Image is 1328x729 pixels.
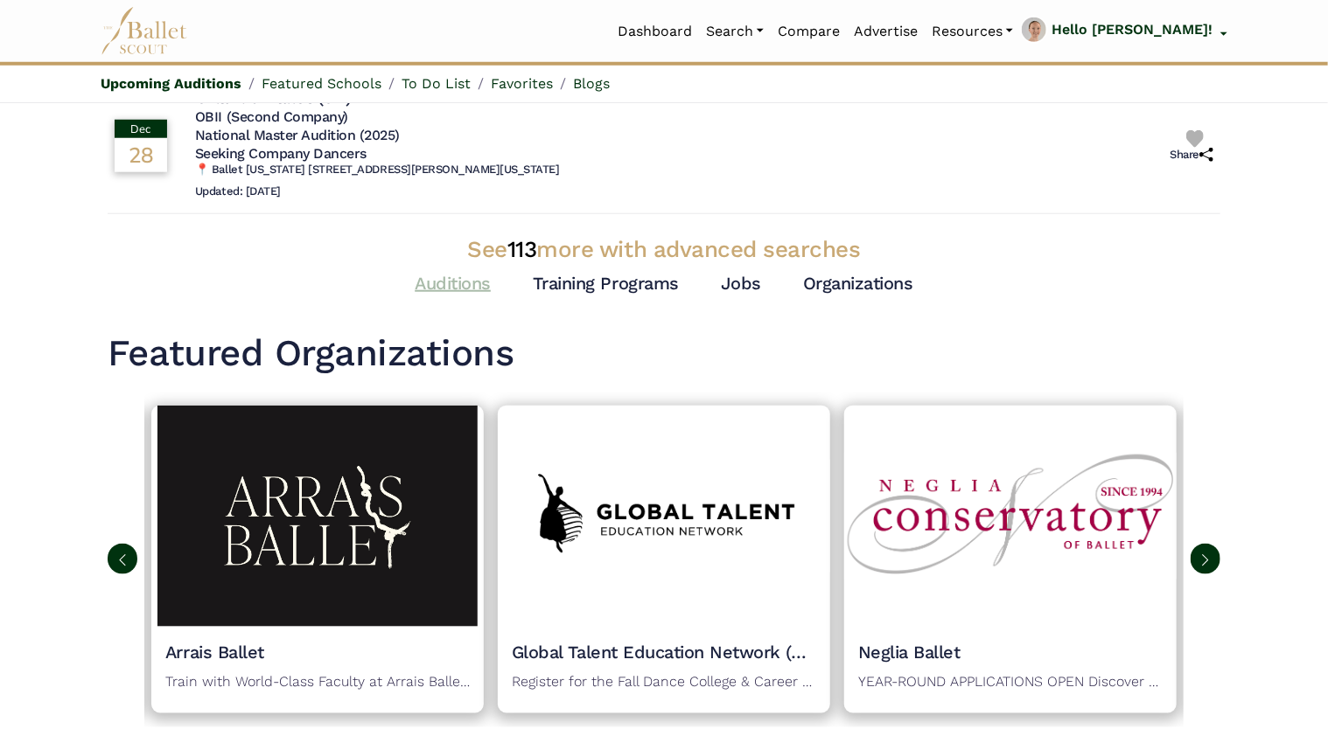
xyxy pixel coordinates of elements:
[847,13,925,50] a: Advertise
[491,75,553,92] a: Favorites
[195,127,560,145] h5: National Master Audition (2025)
[115,120,167,137] div: Dec
[507,236,537,262] span: 113
[1170,148,1213,163] h6: Share
[573,75,610,92] a: Blogs
[402,75,471,92] a: To Do List
[699,13,771,50] a: Search
[115,138,167,171] div: 28
[498,406,830,713] a: Organization logoGlobal Talent Education Network (GTEN)Register for the Fall Dance College & Care...
[611,13,699,50] a: Dashboard
[803,273,913,294] a: Organizations
[1022,17,1046,54] img: profile picture
[533,273,679,294] a: Training Programs
[721,273,761,294] a: Jobs
[195,145,560,163] h5: Seeking Company Dancers
[844,406,1177,713] a: Organization logoNeglia BalletYEAR-ROUND APPLICATIONS OPEN Discover the difference of year-round ...
[195,184,560,199] h6: Updated: [DATE]
[415,273,491,294] a: Auditions
[771,13,847,50] a: Compare
[108,235,1220,265] h3: See more with advanced searches
[108,330,1220,378] h1: Featured Organizations
[1020,16,1227,46] a: profile picture Hello [PERSON_NAME]!
[925,13,1020,50] a: Resources
[101,75,241,92] a: Upcoming Auditions
[151,406,484,713] a: Organization logoArrais BalletTrain with World-Class Faculty at Arrais Ballet Summer Intensive! T...
[195,108,560,127] h5: OBII (Second Company)
[262,75,381,92] a: Featured Schools
[1052,18,1213,41] p: Hello [PERSON_NAME]!
[195,163,560,177] h6: 📍 Ballet [US_STATE] [STREET_ADDRESS][PERSON_NAME][US_STATE]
